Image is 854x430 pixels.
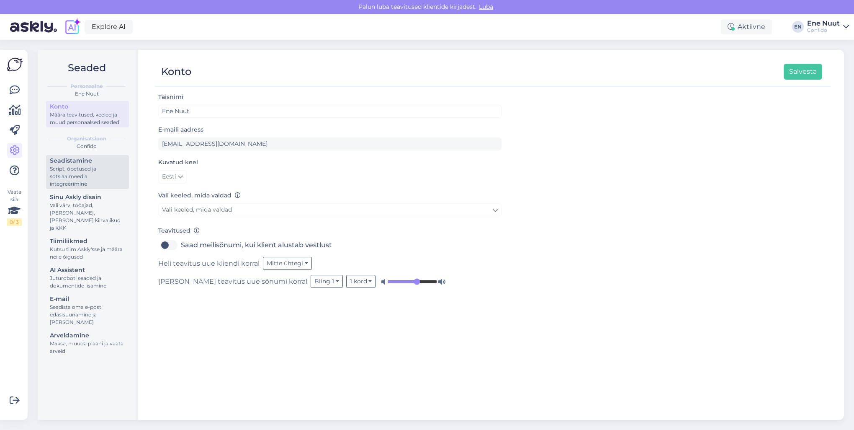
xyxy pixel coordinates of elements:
a: AI AssistentJuturoboti seaded ja dokumentide lisamine [46,264,129,291]
a: KontoMäära teavitused, keeled ja muud personaalsed seaded [46,101,129,127]
b: Personaalne [70,83,103,90]
div: Juturoboti seaded ja dokumentide lisamine [50,275,125,290]
div: Ene Nuut [807,20,840,27]
div: Aktiivne [721,19,772,34]
div: AI Assistent [50,266,125,275]
b: Organisatsioon [67,135,106,142]
a: Sinu Askly disainVali värv, tööajad, [PERSON_NAME], [PERSON_NAME] kiirvalikud ja KKK [46,192,129,233]
div: Arveldamine [50,331,125,340]
a: SeadistamineScript, õpetused ja sotsiaalmeedia integreerimine [46,155,129,189]
label: Täisnimi [158,93,183,101]
div: Script, õpetused ja sotsiaalmeedia integreerimine [50,165,125,188]
div: [PERSON_NAME] teavitus uue sõnumi korral [158,275,502,288]
label: E-maili aadress [158,125,203,134]
div: Vaata siia [7,188,22,226]
a: ArveldamineMaksa, muuda plaani ja vaata arveid [46,330,129,356]
button: Mitte ühtegi [263,257,312,270]
span: Vali keeled, mida valdad [162,206,232,213]
div: Määra teavitused, keeled ja muud personaalsed seaded [50,111,125,126]
label: Kuvatud keel [158,158,198,167]
a: Ene NuutConfido [807,20,849,34]
div: Confido [807,27,840,34]
div: EN [792,21,804,33]
label: Vali keeled, mida valdad [158,191,241,200]
div: Heli teavitus uue kliendi korral [158,257,502,270]
a: Vali keeled, mida valdad [158,203,502,216]
label: Teavitused [158,226,200,235]
div: Ene Nuut [44,90,129,98]
div: 0 / 3 [7,218,22,226]
div: Seadista oma e-posti edasisuunamine ja [PERSON_NAME] [50,303,125,326]
a: TiimiliikmedKutsu tiim Askly'sse ja määra neile õigused [46,236,129,262]
div: Konto [161,64,191,80]
h2: Seaded [44,60,129,76]
div: Kutsu tiim Askly'sse ja määra neile õigused [50,246,125,261]
div: Vali värv, tööajad, [PERSON_NAME], [PERSON_NAME] kiirvalikud ja KKK [50,202,125,232]
div: Confido [44,142,129,150]
span: Luba [476,3,496,10]
a: E-mailSeadista oma e-posti edasisuunamine ja [PERSON_NAME] [46,293,129,327]
div: E-mail [50,295,125,303]
a: Explore AI [85,20,133,34]
div: Tiimiliikmed [50,237,125,246]
div: Sinu Askly disain [50,193,125,202]
button: Bling 1 [311,275,343,288]
label: Saad meilisõnumi, kui klient alustab vestlust [181,238,332,252]
span: Eesti [162,172,176,181]
img: explore-ai [64,18,81,36]
button: 1 kord [346,275,376,288]
div: Maksa, muuda plaani ja vaata arveid [50,340,125,355]
img: Askly Logo [7,57,23,73]
a: Eesti [158,170,187,184]
button: Salvesta [784,64,822,80]
input: Sisesta nimi [158,105,502,118]
div: Seadistamine [50,156,125,165]
div: Konto [50,102,125,111]
input: Sisesta e-maili aadress [158,137,502,150]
